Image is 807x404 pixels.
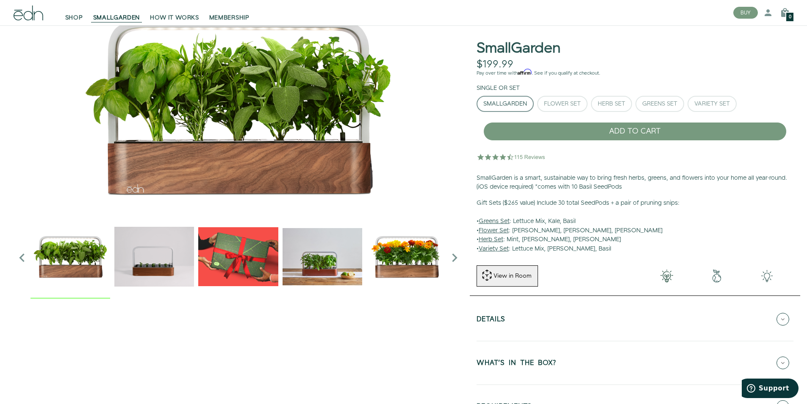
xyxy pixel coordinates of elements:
div: 5 / 6 [366,217,446,298]
h5: WHAT'S IN THE BOX? [477,359,556,369]
span: SMALLGARDEN [93,14,140,22]
p: SmallGarden is a smart, sustainable way to bring fresh herbs, greens, and flowers into your home ... [477,174,793,192]
div: Variety Set [694,101,730,107]
p: Pay over time with . See if you qualify at checkout. [477,70,793,77]
a: SMALLGARDEN [88,3,145,22]
img: EMAILS_-_Holiday_21_PT1_28_9986b34a-7908-4121-b1c1-9595d1e43abe_1024x.png [198,217,278,296]
img: edn-smallgarden-mixed-herbs-table-product-2000px_1024x.jpg [283,217,362,296]
iframe: Opens a widget where you can find more information [742,379,799,400]
i: Next slide [446,249,463,266]
button: Flower Set [537,96,588,112]
div: 3 / 6 [198,217,278,298]
div: Herb Set [598,101,625,107]
a: MEMBERSHIP [204,3,255,22]
img: Official-EDN-SMALLGARDEN-HERB-HERO-SLV-2000px_4096x.png [14,0,463,212]
img: edn-trim-basil.2021-09-07_14_55_24_1024x.gif [114,217,194,296]
img: 001-light-bulb.png [642,270,692,282]
button: SmallGarden [477,96,534,112]
span: 0 [789,15,791,20]
i: Previous slide [14,249,31,266]
a: SHOP [60,3,88,22]
div: 1 / 6 [14,0,463,212]
img: Official-EDN-SMALLGARDEN-HERB-HERO-SLV-2000px_1024x.png [31,217,110,296]
span: HOW IT WORKS [150,14,199,22]
button: Greens Set [635,96,684,112]
div: Flower Set [544,101,581,107]
u: Herb Set [479,235,503,244]
div: 1 / 6 [31,217,110,298]
button: Herb Set [591,96,632,112]
u: Variety Set [479,245,509,253]
button: View in Room [477,265,538,287]
button: WHAT'S IN THE BOX? [477,348,793,378]
u: Greens Set [479,217,510,226]
label: Single or Set [477,84,520,92]
div: 4 / 6 [283,217,362,298]
div: Greens Set [642,101,677,107]
b: Gift Sets ($265 value) Include 30 total SeedPods + a pair of pruning snips: [477,199,679,207]
div: $199.99 [477,59,513,71]
div: 2 / 6 [114,217,194,298]
img: green-earth.png [692,270,742,282]
img: 4.5 star rating [477,148,546,165]
h1: SmallGarden [477,41,560,56]
button: Variety Set [688,96,737,112]
img: edn-smallgarden-marigold-hero-SLV-2000px_1024x.png [366,217,446,296]
img: edn-smallgarden-tech.png [742,270,792,282]
button: BUY [733,7,758,19]
div: View in Room [493,272,532,280]
span: SHOP [65,14,83,22]
u: Flower Set [479,226,509,235]
button: ADD TO CART [483,122,787,141]
button: Details [477,304,793,334]
span: Affirm [518,69,532,75]
span: MEMBERSHIP [209,14,250,22]
p: • : Lettuce Mix, Kale, Basil • : [PERSON_NAME], [PERSON_NAME], [PERSON_NAME] • : Mint, [PERSON_NA... [477,199,793,254]
a: HOW IT WORKS [145,3,204,22]
h5: Details [477,316,505,326]
div: SmallGarden [483,101,527,107]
